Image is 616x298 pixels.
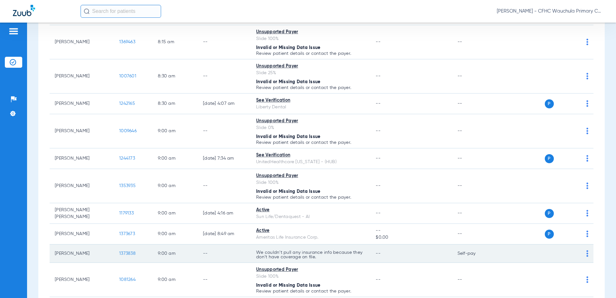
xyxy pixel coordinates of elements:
span: 1007601 [119,74,136,78]
span: -- [376,156,380,161]
span: P [545,154,554,163]
td: 9:00 AM [153,224,198,244]
div: Unsupported Payer [256,118,365,124]
img: group-dot-blue.svg [586,250,588,257]
div: See Verification [256,152,365,159]
td: [DATE] 4:07 AM [198,94,251,114]
td: -- [452,203,496,224]
div: Sun Life/Dentaquest - AI [256,214,365,220]
p: Review patient details or contact the payer. [256,195,365,200]
span: Invalid or Missing Data Issue [256,45,320,50]
span: Invalid or Missing Data Issue [256,283,320,288]
p: Review patient details or contact the payer. [256,51,365,56]
div: Slide 100% [256,273,365,280]
p: We couldn’t pull any insurance info because they don’t have coverage on file. [256,250,365,259]
div: Liberty Dental [256,104,365,111]
div: Unsupported Payer [256,29,365,35]
img: group-dot-blue.svg [586,231,588,237]
td: 8:15 AM [153,25,198,59]
td: 9:00 AM [153,244,198,263]
span: -- [376,227,447,234]
span: 1373673 [119,232,135,236]
td: -- [452,263,496,297]
td: 9:00 AM [153,114,198,148]
td: -- [452,59,496,94]
td: -- [198,25,251,59]
td: [PERSON_NAME] [50,94,114,114]
span: 1353935 [119,184,136,188]
span: -- [376,101,380,106]
div: UnitedHealthcare [US_STATE] - (HUB) [256,159,365,165]
span: 1373838 [119,251,136,256]
span: -- [376,251,380,256]
p: Review patient details or contact the payer. [256,85,365,90]
span: -- [376,184,380,188]
td: 9:00 AM [153,148,198,169]
span: -- [376,211,380,215]
p: Review patient details or contact the payer. [256,289,365,293]
div: Active [256,227,365,234]
span: P [545,230,554,239]
td: -- [452,114,496,148]
span: Invalid or Missing Data Issue [256,134,320,139]
div: Slide 25% [256,70,365,76]
td: [DATE] 8:49 AM [198,224,251,244]
div: Active [256,207,365,214]
td: -- [198,59,251,94]
td: [PERSON_NAME] [PERSON_NAME] [50,203,114,224]
p: Review patient details or contact the payer. [256,140,365,145]
td: 8:30 AM [153,59,198,94]
span: 1369463 [119,40,135,44]
div: Unsupported Payer [256,63,365,70]
td: 8:30 AM [153,94,198,114]
img: group-dot-blue.svg [586,39,588,45]
td: 9:00 AM [153,169,198,203]
td: -- [452,169,496,203]
td: -- [452,148,496,169]
span: Invalid or Missing Data Issue [256,80,320,84]
img: group-dot-blue.svg [586,100,588,107]
td: [PERSON_NAME] [50,169,114,203]
img: group-dot-blue.svg [586,73,588,79]
div: Slide 100% [256,35,365,42]
td: 9:00 AM [153,263,198,297]
img: group-dot-blue.svg [586,128,588,134]
td: [DATE] 4:16 AM [198,203,251,224]
td: Self-pay [452,244,496,263]
td: -- [452,224,496,244]
span: Invalid or Missing Data Issue [256,189,320,194]
td: [DATE] 7:34 AM [198,148,251,169]
img: group-dot-blue.svg [586,155,588,162]
td: [PERSON_NAME] [50,25,114,59]
iframe: Chat Widget [584,267,616,298]
td: [PERSON_NAME] [50,224,114,244]
input: Search for patients [81,5,161,18]
td: 9:00 AM [153,203,198,224]
span: P [545,99,554,108]
span: -- [376,129,380,133]
div: Unsupported Payer [256,173,365,179]
td: -- [198,244,251,263]
div: Slide 100% [256,179,365,186]
div: Slide 0% [256,124,365,131]
img: group-dot-blue.svg [586,183,588,189]
div: Ameritas Life Insurance Corp. [256,234,365,241]
img: Zuub Logo [13,5,35,16]
td: [PERSON_NAME] [50,148,114,169]
div: See Verification [256,97,365,104]
span: 1179133 [119,211,134,215]
span: P [545,209,554,218]
span: 1009646 [119,129,137,133]
td: [PERSON_NAME] [50,114,114,148]
span: 1242165 [119,101,135,106]
span: -- [376,40,380,44]
td: -- [452,25,496,59]
img: hamburger-icon [8,27,19,35]
td: -- [198,169,251,203]
td: [PERSON_NAME] [50,59,114,94]
div: Unsupported Payer [256,266,365,273]
span: 1244173 [119,156,135,161]
span: 1081264 [119,277,136,282]
span: -- [376,277,380,282]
